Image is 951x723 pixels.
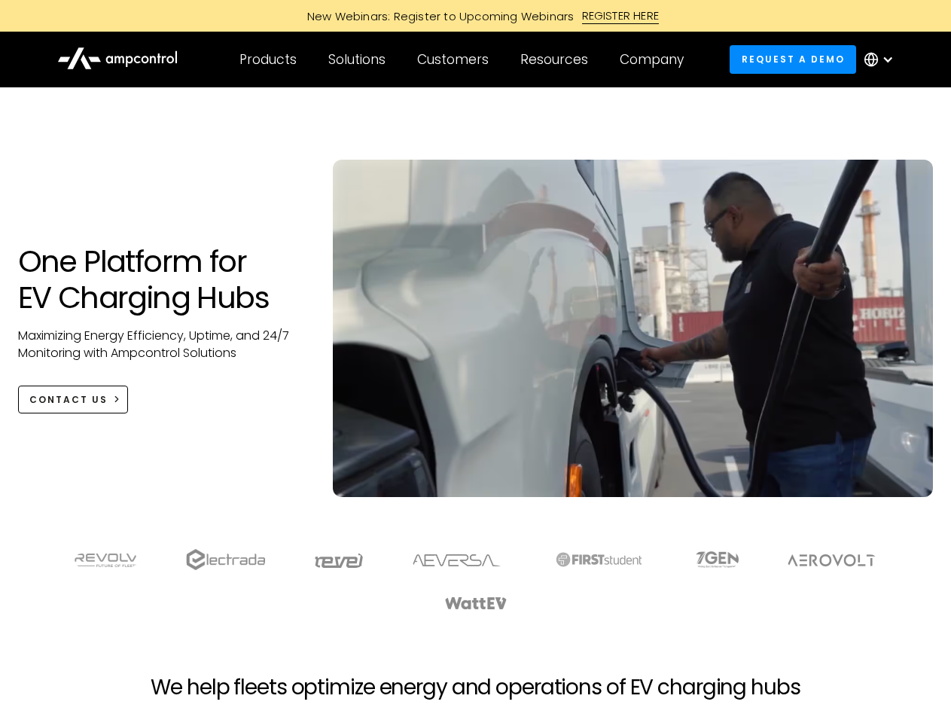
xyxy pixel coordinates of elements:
[417,51,489,68] div: Customers
[730,45,856,73] a: Request a demo
[18,243,303,316] h1: One Platform for EV Charging Hubs
[18,328,303,361] p: Maximizing Energy Efficiency, Uptime, and 24/7 Monitoring with Ampcontrol Solutions
[620,51,684,68] div: Company
[18,386,129,413] a: CONTACT US
[239,51,297,68] div: Products
[137,8,815,24] a: New Webinars: Register to Upcoming WebinarsREGISTER HERE
[328,51,386,68] div: Solutions
[29,393,108,407] div: CONTACT US
[520,51,588,68] div: Resources
[582,8,660,24] div: REGISTER HERE
[444,597,508,609] img: WattEV logo
[787,554,876,566] img: Aerovolt Logo
[186,549,265,570] img: electrada logo
[151,675,800,700] h2: We help fleets optimize energy and operations of EV charging hubs
[292,8,582,24] div: New Webinars: Register to Upcoming Webinars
